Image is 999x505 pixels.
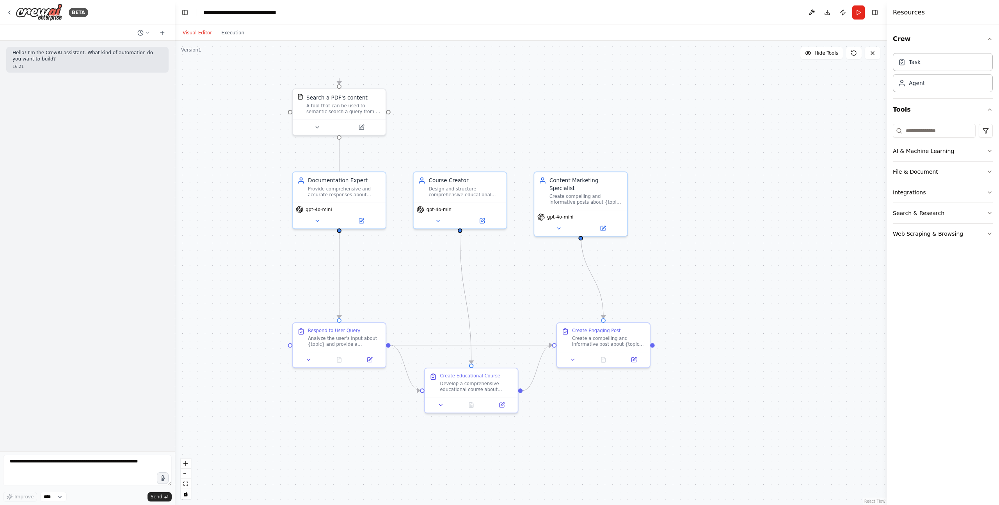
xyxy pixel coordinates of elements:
div: Create Educational CourseDevelop a comprehensive educational course about {topic} based on the do... [424,368,519,413]
div: Content Marketing SpecialistCreate compelling and informative posts about {topic} that engage the... [533,171,628,236]
div: Documentation Expert [308,177,381,184]
img: PDFSearchTool [297,94,303,100]
div: Design and structure comprehensive educational courses about {topic} using the documentation rese... [428,186,502,198]
button: Hide left sidebar [180,7,190,18]
div: BETA [69,8,88,17]
button: Open in side panel [340,123,382,132]
div: Develop a comprehensive educational course about {topic} based on the documentation research find... [440,381,513,393]
button: Switch to previous chat [134,28,153,37]
div: Respond to User QueryAnalyze the user's input about {topic} and provide a comprehensive response ... [292,322,386,368]
div: Crew [893,50,993,98]
button: zoom in [181,459,191,469]
div: Create Engaging Post [572,328,621,334]
button: Hide Tools [800,47,843,59]
span: Improve [14,494,34,500]
div: Create Educational Course [440,373,500,379]
div: Course CreatorDesign and structure comprehensive educational courses about {topic} using the docu... [413,171,507,229]
button: fit view [181,479,191,489]
span: gpt-4o-mini [427,206,453,212]
nav: breadcrumb [203,9,291,16]
div: 16:21 [12,64,162,69]
button: Open in side panel [489,400,515,409]
button: Web Scraping & Browsing [893,224,993,244]
div: Agent [909,79,925,87]
div: PDFSearchToolSearch a PDF's contentA tool that can be used to semantic search a query from a PDF'... [292,89,386,136]
g: Edge from 3ae366dc-51b0-41ba-9616-7ca2857f0853 to 4637ff3f-b3a9-4037-a6a8-aeade7c91497 [336,233,343,318]
h4: Resources [893,8,925,17]
button: Tools [893,99,993,121]
div: Course Creator [428,177,502,184]
img: Logo [16,4,62,21]
g: Edge from 4637ff3f-b3a9-4037-a6a8-aeade7c91497 to 030d0771-ffcb-4d19-809a-a04c0b359a22 [391,341,552,349]
button: AI & Machine Learning [893,141,993,161]
span: Send [151,494,162,500]
button: Execution [217,28,249,37]
div: Documentation ExpertProvide comprehensive and accurate responses about {topic} based on the previ... [292,171,386,229]
p: Hello! I'm the CrewAI assistant. What kind of automation do you want to build? [12,50,162,62]
button: No output available [587,355,619,364]
button: Hide right sidebar [869,7,880,18]
button: Integrations [893,182,993,203]
span: gpt-4o-mini [547,214,573,220]
button: Open in side panel [461,216,503,225]
div: Content Marketing Specialist [549,177,623,192]
button: Search & Research [893,203,993,223]
button: Improve [3,492,37,502]
a: React Flow attribution [864,499,885,503]
span: Hide Tools [814,50,838,56]
g: Edge from 4637ff3f-b3a9-4037-a6a8-aeade7c91497 to 49dcc829-6ba1-49bf-b559-6aa5569c1e16 [391,341,420,394]
button: Open in side panel [357,355,382,364]
button: Visual Editor [178,28,217,37]
button: Open in side panel [581,224,624,233]
button: Crew [893,28,993,50]
div: Task [909,58,921,66]
div: React Flow controls [181,459,191,499]
div: A tool that can be used to semantic search a query from a PDF's content. [306,103,381,115]
g: Edge from 84145ce8-8564-41f1-96ca-7f24e9d9bb04 to 49dcc829-6ba1-49bf-b559-6aa5569c1e16 [456,233,475,364]
div: Provide comprehensive and accurate responses about {topic} based on the previously uploaded docum... [308,186,381,198]
div: Analyze the user's input about {topic} and provide a comprehensive response by searching through ... [308,335,381,347]
button: File & Document [893,162,993,182]
button: zoom out [181,469,191,479]
button: No output available [455,400,487,409]
div: Create compelling and informative posts about {topic} that engage the target audience, incorporat... [549,193,623,205]
button: Start a new chat [156,28,169,37]
div: Version 1 [181,47,201,53]
g: Edge from f2df77f7-eca7-4185-a015-85826bbdb753 to 030d0771-ffcb-4d19-809a-a04c0b359a22 [577,233,607,318]
div: Tools [893,121,993,251]
button: Send [148,492,172,501]
button: Click to speak your automation idea [157,472,169,484]
div: Create Engaging PostCreate a compelling and informative post about {topic} that incorporates insi... [556,322,651,368]
button: Open in side panel [621,355,647,364]
g: Edge from 49dcc829-6ba1-49bf-b559-6aa5569c1e16 to 030d0771-ffcb-4d19-809a-a04c0b359a22 [523,341,552,394]
button: Open in side panel [340,216,382,225]
span: gpt-4o-mini [306,206,332,212]
g: Edge from 3ae366dc-51b0-41ba-9616-7ca2857f0853 to 6f945364-5f2a-4369-b143-c697531eb7ff [336,77,343,241]
button: toggle interactivity [181,489,191,499]
div: Respond to User Query [308,328,360,334]
div: Search a PDF's content [306,94,368,101]
button: No output available [323,355,355,364]
div: Create a compelling and informative post about {topic} that incorporates insights from the docume... [572,335,645,347]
